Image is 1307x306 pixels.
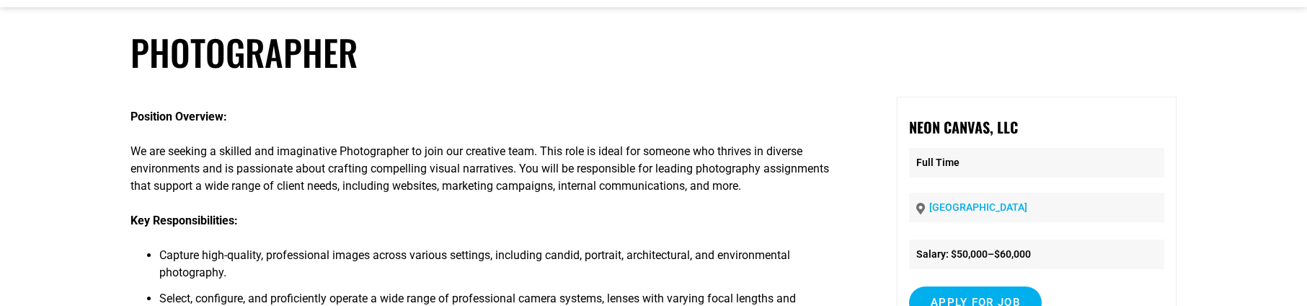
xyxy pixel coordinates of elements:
a: [GEOGRAPHIC_DATA] [929,201,1027,213]
li: Salary: $50,000–$60,000 [909,240,1164,269]
li: Capture high-quality, professional images across various settings, including candid, portrait, ar... [159,247,844,290]
strong: Position Overview: [130,110,227,123]
h1: Photographer [130,31,1176,74]
strong: Key Responsibilities: [130,214,238,227]
p: We are seeking a skilled and imaginative Photographer to join our creative team. This role is ide... [130,143,844,195]
strong: Neon Canvas, LLC [909,116,1018,138]
p: Full Time [909,148,1164,178]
